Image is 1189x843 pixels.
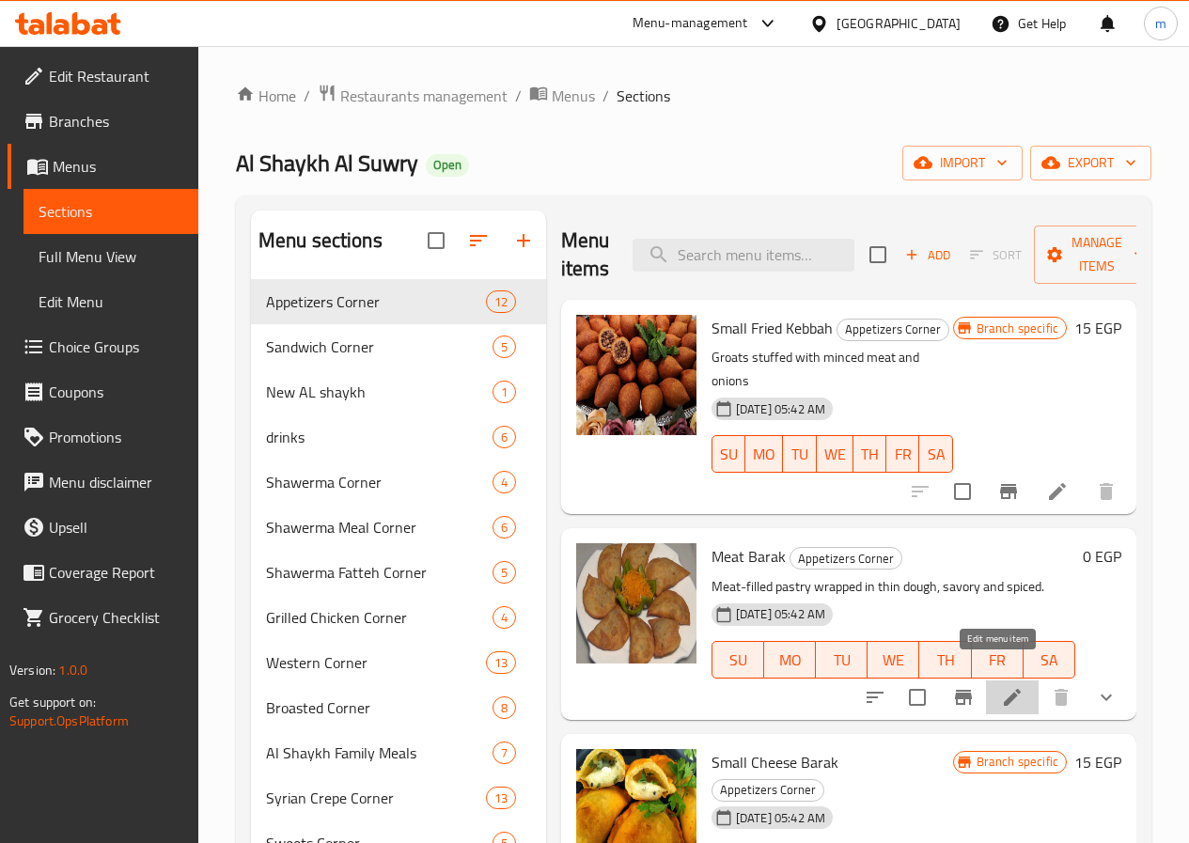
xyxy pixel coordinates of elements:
span: Menu disclaimer [49,471,183,493]
div: items [493,336,516,358]
li: / [602,85,609,107]
span: Select all sections [416,221,456,260]
span: Syrian Crepe Corner [266,787,486,809]
span: Small Cheese Barak [712,748,838,776]
button: TH [853,435,886,473]
div: items [493,696,516,719]
span: Menus [552,85,595,107]
div: Shawerma Meal Corner [266,516,493,539]
span: Grocery Checklist [49,606,183,629]
span: Sections [617,85,670,107]
div: Broasted Corner8 [251,685,546,730]
li: / [304,85,310,107]
button: SA [1024,641,1075,679]
span: Promotions [49,426,183,448]
a: Menus [529,84,595,108]
div: items [493,561,516,584]
span: MO [753,441,775,468]
span: TH [927,647,963,674]
span: TH [861,441,879,468]
span: WE [875,647,912,674]
button: Add [898,241,958,270]
span: FR [894,441,912,468]
div: Grilled Chicken Corner4 [251,595,546,640]
p: Meat-filled pastry wrapped in thin dough, savory and spiced. [712,575,1075,599]
span: 6 [493,429,515,446]
div: Open [426,154,469,177]
span: 13 [487,654,515,672]
span: 7 [493,744,515,762]
button: TU [816,641,868,679]
span: New AL shaykh [266,381,493,403]
span: drinks [266,426,493,448]
a: Choice Groups [8,324,198,369]
a: Branches [8,99,198,144]
nav: breadcrumb [236,84,1151,108]
div: Al Shaykh Family Meals [266,742,493,764]
a: Edit menu item [1046,480,1069,503]
a: Menu disclaimer [8,460,198,505]
div: Appetizers Corner [266,290,486,313]
span: Choice Groups [49,336,183,358]
span: Branch specific [969,753,1066,771]
span: Get support on: [9,690,96,714]
span: 4 [493,474,515,492]
span: Upsell [49,516,183,539]
span: Appetizers Corner [790,548,901,570]
button: SU [712,435,745,473]
button: import [902,146,1023,180]
a: Restaurants management [318,84,508,108]
a: Support.OpsPlatform [9,709,129,733]
span: SA [1031,647,1068,674]
a: Edit Restaurant [8,54,198,99]
span: Meat Barak [712,542,786,570]
span: Broasted Corner [266,696,493,719]
span: import [917,151,1008,175]
span: 13 [487,789,515,807]
span: Add [902,244,953,266]
span: Shawerma Corner [266,471,493,493]
a: Coverage Report [8,550,198,595]
div: Sandwich Corner5 [251,324,546,369]
span: Full Menu View [39,245,183,268]
div: Appetizers Corner [712,779,824,802]
span: [DATE] 05:42 AM [728,400,833,418]
span: Coverage Report [49,561,183,584]
span: Branches [49,110,183,133]
span: Sections [39,200,183,223]
a: Edit Menu [23,279,198,324]
div: drinks6 [251,414,546,460]
a: Menus [8,144,198,189]
span: export [1045,151,1136,175]
button: TH [919,641,971,679]
p: Groats stuffed with minced meat and onions [712,346,953,393]
span: Edit Restaurant [49,65,183,87]
span: Restaurants management [340,85,508,107]
span: 5 [493,338,515,356]
button: WE [868,641,919,679]
span: Al Shaykh Al Suwry [236,142,418,184]
div: items [486,290,516,313]
img: Small Fried Kebbah [576,315,696,435]
span: WE [824,441,846,468]
button: WE [817,435,853,473]
span: Edit Menu [39,290,183,313]
div: items [486,651,516,674]
span: Menus [53,155,183,178]
a: Promotions [8,414,198,460]
span: 1.0.0 [58,658,87,682]
button: FR [886,435,919,473]
span: Branch specific [969,320,1066,337]
div: items [493,381,516,403]
div: Syrian Crepe Corner13 [251,775,546,820]
span: Grilled Chicken Corner [266,606,493,629]
span: 8 [493,699,515,717]
h6: 15 EGP [1074,749,1121,775]
span: Coupons [49,381,183,403]
div: Western Corner13 [251,640,546,685]
span: 4 [493,609,515,627]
